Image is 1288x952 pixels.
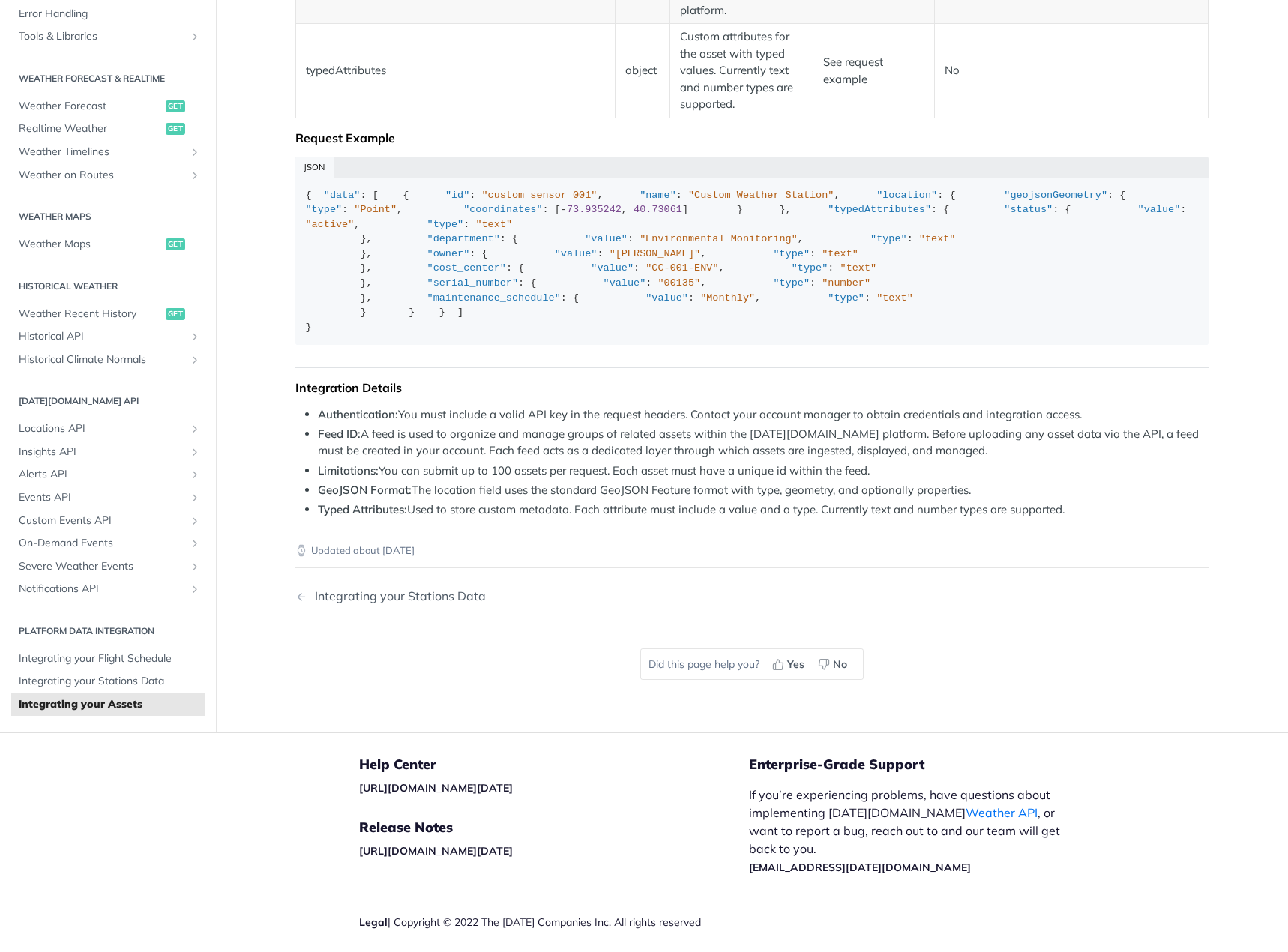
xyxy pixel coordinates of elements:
[11,211,205,224] h2: Weather Maps
[11,280,205,293] h2: Historical Weather
[19,7,201,22] span: Error Handling
[359,844,513,858] a: [URL][DOMAIN_NAME][DATE]
[11,72,205,85] h2: Weather Forecast & realtime
[813,24,934,118] td: See request example
[359,819,749,837] h5: Release Notes
[318,463,1209,480] li: You can submit up to 100 assets per request. Each asset must have a unique id within the feed.
[427,248,470,259] span: "owner"
[359,781,513,795] a: [URL][DOMAIN_NAME][DATE]
[318,483,412,497] strong: GeoJSON Format:
[876,190,937,201] span: "location"
[19,513,185,528] span: Custom Events API
[11,533,205,555] a: On-Demand EventsShow subpages for On-Demand Events
[591,262,634,274] span: "value"
[189,446,201,458] button: Show subpages for Insights API
[295,130,1209,145] div: Request Example
[11,349,205,371] a: Historical Climate NormalsShow subpages for Historical Climate Normals
[306,219,355,230] span: "active"
[828,292,864,304] span: "type"
[19,30,185,45] span: Tools & Libraries
[640,190,676,201] span: "name"
[11,118,205,141] a: Realtime Weatherget
[870,233,907,244] span: "type"
[773,277,810,289] span: "type"
[833,657,847,672] span: No
[561,204,567,215] span: -
[11,624,205,638] h2: Platform DATA integration
[822,277,870,289] span: "number"
[11,648,205,670] a: Integrating your Flight Schedule
[189,469,201,481] button: Show subpages for Alerts API
[189,169,201,181] button: Show subpages for Weather on Routes
[749,786,1076,876] p: If you’re experiencing problems, have questions about implementing [DATE][DOMAIN_NAME] , or want ...
[11,441,205,463] a: Insights APIShow subpages for Insights API
[604,277,646,289] span: "value"
[828,204,931,215] span: "typedAttributes"
[966,805,1038,820] a: Weather API
[657,277,700,289] span: "00135"
[610,248,701,259] span: "[PERSON_NAME]"
[1004,190,1107,201] span: "geojsonGeometry"
[19,237,162,252] span: Weather Maps
[166,238,185,250] span: get
[11,326,205,349] a: Historical APIShow subpages for Historical API
[11,418,205,441] a: Locations APIShow subpages for Locations API
[11,141,205,163] a: Weather TimelinesShow subpages for Weather Timelines
[876,292,913,304] span: "text"
[1004,204,1053,215] span: "status"
[11,3,205,25] a: Error Handling
[427,233,500,244] span: "department"
[189,561,201,573] button: Show subpages for Severe Weather Events
[19,168,185,183] span: Weather on Routes
[640,233,798,244] span: "Environmental Monitoring"
[427,277,519,289] span: "serial_number"
[19,99,162,114] span: Weather Forecast
[189,354,201,366] button: Show subpages for Historical Climate Normals
[324,190,361,201] span: "data"
[749,861,971,874] a: [EMAIL_ADDRESS][DATE][DOMAIN_NAME]
[11,164,205,187] a: Weather on RoutesShow subpages for Weather on Routes
[482,190,598,201] span: "custom_sensor_001"
[318,463,379,477] strong: Limitations:
[166,308,185,320] span: get
[19,651,201,666] span: Integrating your Flight Schedule
[11,26,205,49] a: Tools & LibrariesShow subpages for Tools & Libraries
[840,262,877,274] span: "text"
[359,915,388,929] a: Legal
[555,248,598,259] span: "value"
[11,233,205,256] a: Weather Mapsget
[189,515,201,527] button: Show subpages for Custom Events API
[11,555,205,578] a: Severe Weather EventsShow subpages for Severe Weather Events
[585,233,628,244] span: "value"
[359,756,749,774] h5: Help Center
[19,122,162,137] span: Realtime Weather
[19,445,185,460] span: Insights API
[567,204,622,215] span: 73.935242
[295,543,1209,558] p: Updated about [DATE]
[295,574,1209,618] nav: Pagination Controls
[318,482,1209,499] li: The location field uses the standard GeoJSON Feature format with type, geometry, and optionally p...
[354,204,397,215] span: "Point"
[19,468,185,483] span: Alerts API
[166,124,185,136] span: get
[318,407,398,421] strong: Authentication:
[11,486,205,509] a: Events APIShow subpages for Events API
[773,248,810,259] span: "type"
[792,262,828,274] span: "type"
[359,915,749,930] div: | Copyright © 2022 The [DATE] Companies Inc. All rights reserved
[445,190,469,201] span: "id"
[11,510,205,532] a: Custom Events APIShow subpages for Custom Events API
[19,582,185,597] span: Notifications API
[189,584,201,596] button: Show subpages for Notifications API
[189,424,201,436] button: Show subpages for Locations API
[634,204,682,215] span: 40.73061
[427,219,464,230] span: "type"
[296,24,616,118] td: typedAttributes
[934,24,1208,118] td: No
[19,145,185,160] span: Weather Timelines
[189,538,201,550] button: Show subpages for On-Demand Events
[189,331,201,343] button: Show subpages for Historical API
[645,262,718,274] span: "CC-001-ENV"
[306,188,1199,335] div: { : [ { : , : , : { : { : , : [ , ] } }, : { : { : , : }, : { : , : }, : { : , : }, : { : , : }, ...
[11,579,205,601] a: Notifications APIShow subpages for Notifications API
